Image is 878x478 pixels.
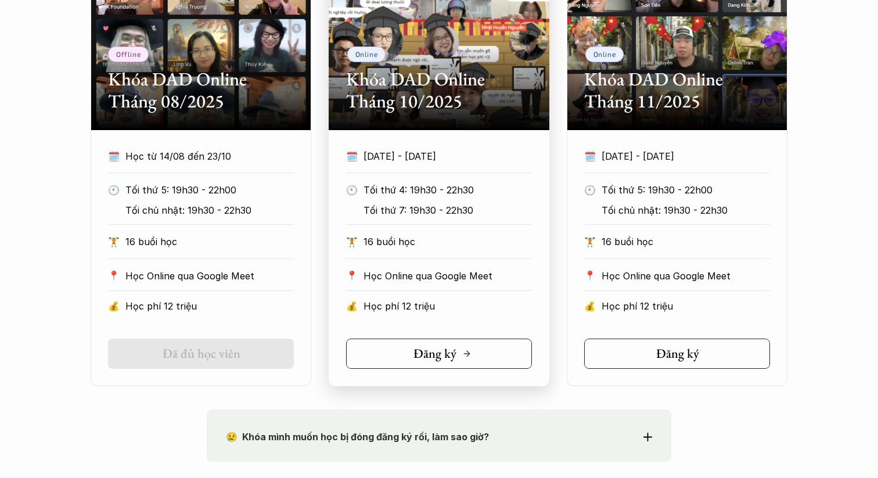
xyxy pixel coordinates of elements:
h5: Đã đủ học viên [163,346,240,361]
p: Học Online qua Google Meet [602,267,770,285]
p: 📍 [346,270,358,281]
p: 🏋️ [584,233,596,250]
p: 📍 [584,270,596,281]
p: Học Online qua Google Meet [364,267,532,285]
p: Tối thứ 5: 19h30 - 22h00 [602,181,764,199]
p: 🕙 [346,181,358,199]
p: 📍 [108,270,120,281]
p: 🏋️ [346,233,358,250]
p: [DATE] - [DATE] [602,148,770,165]
h2: Khóa DAD Online Tháng 11/2025 [584,68,770,113]
p: Học Online qua Google Meet [125,267,294,285]
p: Tối thứ 4: 19h30 - 22h30 [364,181,526,199]
p: [DATE] - [DATE] [364,148,532,165]
p: 💰 [346,297,358,315]
h2: Khóa DAD Online Tháng 08/2025 [108,68,294,113]
h5: Đăng ký [656,346,699,361]
p: Học phí 12 triệu [364,297,532,315]
a: Đăng ký [346,339,532,369]
p: Offline [116,50,141,58]
p: 💰 [108,297,120,315]
p: Online [355,50,378,58]
p: Học phí 12 triệu [602,297,770,315]
p: 🗓️ [108,148,120,165]
p: 16 buổi học [364,233,532,250]
p: 🗓️ [584,148,596,165]
p: Tối chủ nhật: 19h30 - 22h30 [125,202,287,219]
h5: Đăng ký [413,346,456,361]
p: Online [593,50,616,58]
p: 16 buổi học [125,233,294,250]
p: 🕙 [108,181,120,199]
p: 🗓️ [346,148,358,165]
p: Tối chủ nhật: 19h30 - 22h30 [602,202,764,219]
h2: Khóa DAD Online Tháng 10/2025 [346,68,532,113]
a: Đăng ký [584,339,770,369]
p: Tối thứ 7: 19h30 - 22h30 [364,202,526,219]
p: Học phí 12 triệu [125,297,294,315]
p: 💰 [584,297,596,315]
p: 🕙 [584,181,596,199]
strong: 😢 Khóa mình muốn học bị đóng đăng ký rồi, làm sao giờ? [226,431,489,443]
p: 16 buổi học [602,233,770,250]
p: Tối thứ 5: 19h30 - 22h00 [125,181,287,199]
p: 🏋️ [108,233,120,250]
p: Học từ 14/08 đến 23/10 [125,148,294,165]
